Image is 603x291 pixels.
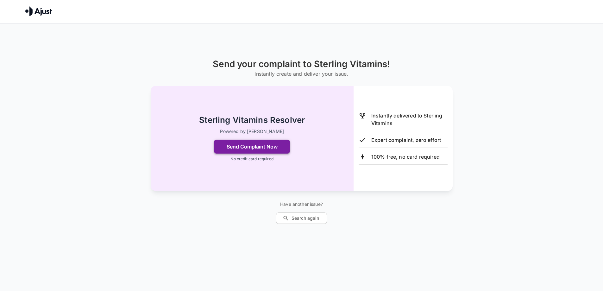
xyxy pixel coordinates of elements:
p: Have another issue? [276,201,327,207]
button: Send Complaint Now [214,140,290,154]
p: Powered by [PERSON_NAME] [220,128,284,135]
img: Ajust [25,6,52,16]
h1: Send your complaint to Sterling Vitamins! [213,59,390,69]
button: Search again [276,212,327,224]
h6: Instantly create and deliver your issue. [213,69,390,78]
h2: Sterling Vitamins Resolver [199,115,305,126]
p: Expert complaint, zero effort [371,136,441,144]
p: No credit card required [230,156,273,162]
p: Instantly delivered to Sterling Vitamins [371,112,448,127]
p: 100% free, no card required [371,153,440,161]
